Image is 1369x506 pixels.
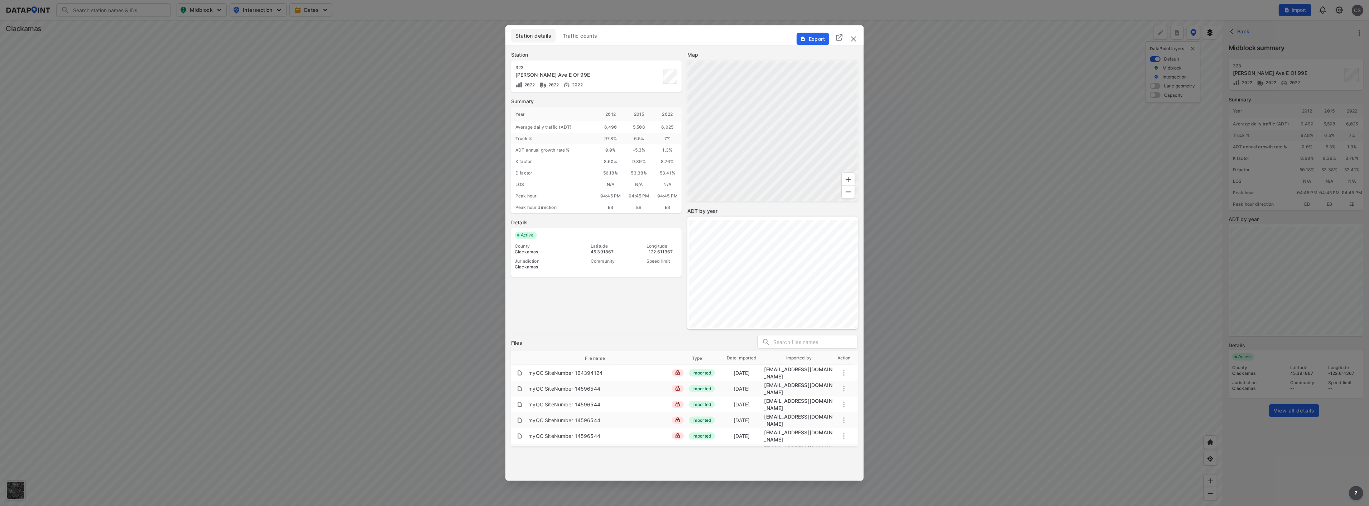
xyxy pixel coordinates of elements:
[689,417,715,424] span: Imported
[800,36,806,42] img: File%20-%20Download.70cf71cd.svg
[591,258,622,264] div: Community
[547,82,559,87] span: 2022
[515,258,566,264] div: Jurisdiction
[764,445,834,459] div: migration@data-point.io
[675,433,680,438] img: lock_close.8fab59a9.svg
[687,207,858,215] label: ADT by year
[719,398,764,411] td: [DATE]
[515,32,551,39] span: Station details
[841,185,855,199] div: Zoom Out
[528,433,600,440] div: myQC SiteNumber 14596544
[517,417,523,423] img: file.af1f9d02.svg
[675,386,680,391] img: lock_close.8fab59a9.svg
[596,190,625,202] div: 04:45 PM
[563,81,570,89] img: Vehicle speed
[563,32,597,39] span: Traffic counts
[511,339,522,347] h3: Files
[835,33,844,42] img: full_screen.b7bf9a36.svg
[528,385,600,392] div: myQC SiteNumber 14596544
[653,144,682,156] div: 1.3 %
[653,202,682,213] div: EB
[849,34,858,43] img: close.efbf2170.svg
[596,167,625,179] div: 50.18%
[797,33,829,45] button: Export
[844,175,852,184] svg: Zoom In
[625,190,653,202] div: 04:45 PM
[689,433,715,440] span: Imported
[511,202,596,213] div: Peak hour direction
[653,107,682,121] div: 2022
[647,264,678,270] div: --
[675,417,680,423] img: lock_close.8fab59a9.svg
[515,81,523,89] img: Volume count
[653,179,682,190] div: N/A
[1353,489,1359,497] span: ?
[517,370,523,376] img: file.af1f9d02.svg
[719,429,764,443] td: [DATE]
[653,190,682,202] div: 04:45 PM
[689,369,715,377] span: Imported
[515,249,566,255] div: Clackamas
[539,81,547,89] img: Vehicle class
[511,167,596,179] div: D factor
[764,429,834,443] div: migration@data-point.io
[764,397,834,412] div: migration@data-point.io
[764,413,834,428] div: migration@data-point.io
[689,401,715,408] span: Imported
[625,133,653,144] div: 6.5 %
[834,351,854,365] th: Action
[841,173,855,186] div: Zoom In
[591,264,622,270] div: --
[515,243,566,249] div: County
[585,355,614,362] span: File name
[719,366,764,380] td: [DATE]
[511,121,596,133] div: Average daily traffic (ADT)
[511,29,858,43] div: basic tabs example
[653,167,682,179] div: 53.41%
[596,144,625,156] div: 0.0 %
[528,401,600,408] div: myQC SiteNumber 14596544
[596,202,625,213] div: EB
[511,179,596,190] div: LOS
[596,107,625,121] div: 2012
[511,144,596,156] div: ADT annual growth rate %
[647,249,678,255] div: -122.611367
[515,71,625,78] div: Jennings Ave E Of 99E
[511,156,596,167] div: K factor
[517,402,523,407] img: file.af1f9d02.svg
[764,382,834,396] div: migration@data-point.io
[764,351,834,365] th: Imported by
[675,370,680,375] img: lock_close.8fab59a9.svg
[1349,486,1363,500] button: more
[653,156,682,167] div: 8.76%
[653,133,682,144] div: 7 %
[625,144,653,156] div: -5.3 %
[719,382,764,396] td: [DATE]
[591,243,622,249] div: Latitude
[801,35,825,42] span: Export
[596,179,625,190] div: N/A
[764,366,834,380] div: migration@data-point.io
[849,34,858,43] button: delete
[528,369,602,377] div: myQC SiteNumber 164394124
[517,433,523,439] img: file.af1f9d02.svg
[515,65,625,71] div: 323
[596,156,625,167] div: 8.60%
[515,264,566,270] div: Clackamas
[570,82,583,87] span: 2022
[511,98,682,105] label: Summary
[625,179,653,190] div: N/A
[687,51,858,58] label: Map
[511,51,682,58] label: Station
[528,417,600,424] div: myQC SiteNumber 14596544
[591,249,622,255] div: 45.391867
[517,386,523,392] img: file.af1f9d02.svg
[596,121,625,133] div: 6,490
[523,82,535,87] span: 2022
[719,445,764,459] td: [DATE]
[689,385,715,392] span: Imported
[773,337,858,348] input: Search files names
[647,243,678,249] div: Longitude
[625,167,653,179] div: 53.38%
[625,156,653,167] div: 9.39%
